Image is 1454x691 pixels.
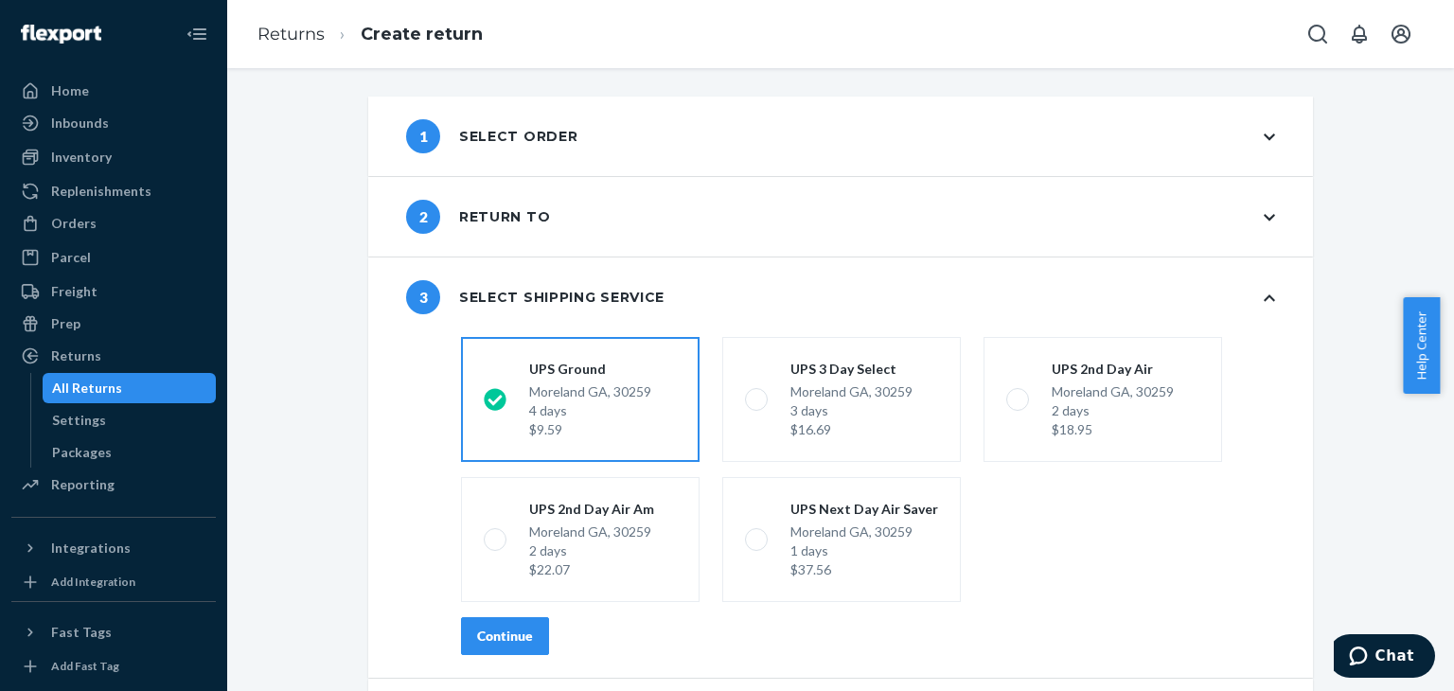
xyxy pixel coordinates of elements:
a: Packages [43,437,217,468]
a: Inventory [11,142,216,172]
div: Parcel [51,248,91,267]
div: Add Fast Tag [51,658,119,674]
button: Open Search Box [1299,15,1337,53]
div: Replenishments [51,182,151,201]
div: Fast Tags [51,623,112,642]
button: Open account menu [1382,15,1420,53]
div: $22.07 [529,560,654,579]
button: Fast Tags [11,617,216,647]
div: Inventory [51,148,112,167]
div: Continue [477,627,533,646]
div: 4 days [529,401,651,420]
div: UPS Next Day Air Saver [790,500,938,519]
div: Settings [52,411,106,430]
a: Freight [11,276,216,307]
div: UPS Ground [529,360,651,379]
div: Home [51,81,89,100]
div: 1 days [790,541,938,560]
button: Integrations [11,533,216,563]
a: Create return [361,24,483,44]
div: $37.56 [790,560,938,579]
div: Moreland GA, 30259 [790,382,913,439]
div: All Returns [52,379,122,398]
div: $18.95 [1052,420,1174,439]
div: Inbounds [51,114,109,133]
div: $9.59 [529,420,651,439]
div: Packages [52,443,112,462]
div: UPS 2nd Day Air Am [529,500,654,519]
iframe: Opens a widget where you can chat to one of our agents [1334,634,1435,682]
div: UPS 3 Day Select [790,360,913,379]
div: Moreland GA, 30259 [529,382,651,439]
button: Close Navigation [178,15,216,53]
a: Settings [43,405,217,435]
div: Select order [406,119,577,153]
a: Add Integration [11,571,216,594]
div: Returns [51,346,101,365]
button: Continue [461,617,549,655]
span: 2 [406,200,440,234]
div: Moreland GA, 30259 [529,523,654,579]
a: Orders [11,208,216,239]
button: Help Center [1403,297,1440,394]
div: $16.69 [790,420,913,439]
div: Moreland GA, 30259 [1052,382,1174,439]
div: 2 days [1052,401,1174,420]
span: 1 [406,119,440,153]
a: Returns [257,24,325,44]
a: Returns [11,341,216,371]
a: Home [11,76,216,106]
a: Replenishments [11,176,216,206]
a: Prep [11,309,216,339]
a: Parcel [11,242,216,273]
span: 3 [406,280,440,314]
a: Add Fast Tag [11,655,216,678]
div: Integrations [51,539,131,558]
div: Reporting [51,475,115,494]
div: Select shipping service [406,280,665,314]
div: Add Integration [51,574,135,590]
div: 2 days [529,541,654,560]
a: Inbounds [11,108,216,138]
img: Flexport logo [21,25,101,44]
div: Prep [51,314,80,333]
div: UPS 2nd Day Air [1052,360,1174,379]
a: All Returns [43,373,217,403]
ol: breadcrumbs [242,7,498,62]
div: Moreland GA, 30259 [790,523,938,579]
div: 3 days [790,401,913,420]
div: Freight [51,282,98,301]
a: Reporting [11,470,216,500]
div: Orders [51,214,97,233]
div: Return to [406,200,550,234]
button: Open notifications [1340,15,1378,53]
